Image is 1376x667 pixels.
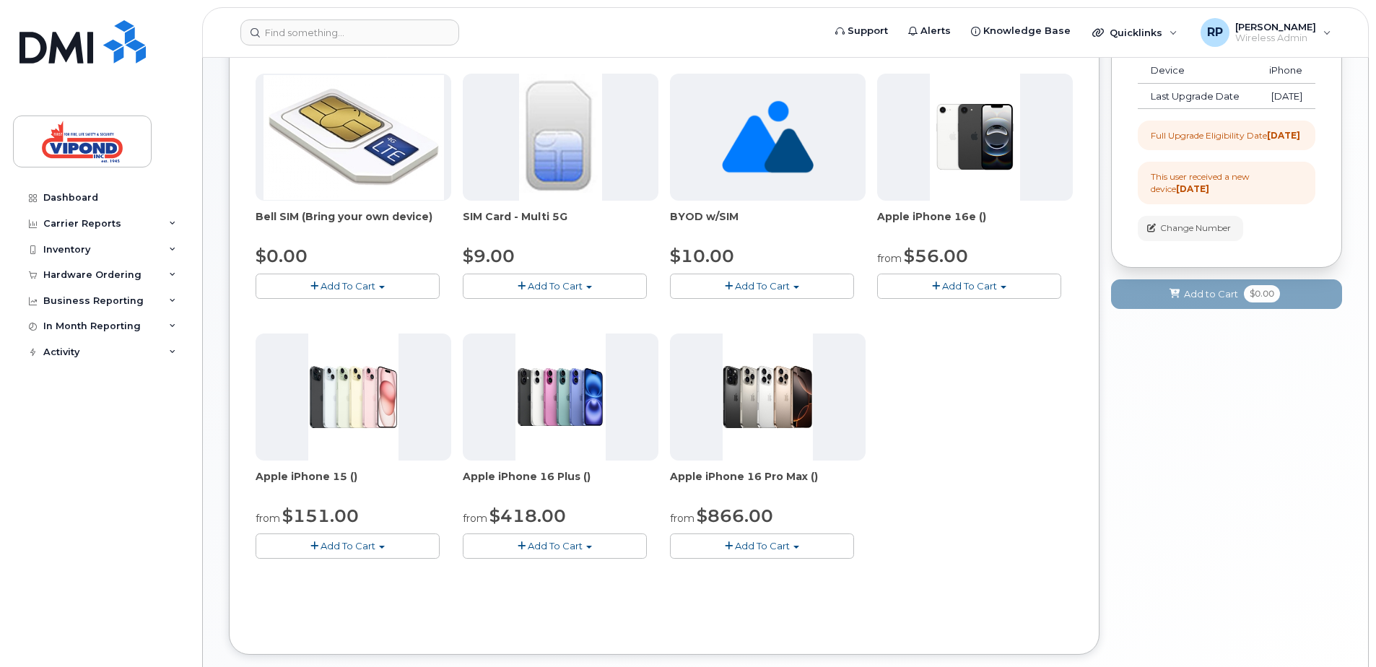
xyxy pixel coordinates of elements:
[463,512,487,525] small: from
[670,274,854,299] button: Add To Cart
[1160,222,1231,235] span: Change Number
[930,74,1021,201] img: phone23838.JPG
[515,333,606,461] img: phone23919.JPG
[898,17,961,45] a: Alerts
[1184,287,1238,301] span: Add to Cart
[697,505,773,526] span: $866.00
[1255,84,1315,110] td: [DATE]
[240,19,459,45] input: Find something...
[1110,27,1162,38] span: Quicklinks
[670,245,734,266] span: $10.00
[825,17,898,45] a: Support
[877,252,902,265] small: from
[1267,130,1300,141] strong: [DATE]
[256,469,451,498] div: Apple iPhone 15 ()
[1190,18,1341,47] div: Richard Parent
[256,245,308,266] span: $0.00
[256,512,280,525] small: from
[920,24,951,38] span: Alerts
[1082,18,1188,47] div: Quicklinks
[670,512,694,525] small: from
[942,280,997,292] span: Add To Cart
[282,505,359,526] span: $151.00
[904,245,968,266] span: $56.00
[1138,84,1255,110] td: Last Upgrade Date
[519,74,601,201] img: 00D627D4-43E9-49B7-A367-2C99342E128C.jpg
[1138,216,1243,241] button: Change Number
[877,274,1061,299] button: Add To Cart
[983,24,1071,38] span: Knowledge Base
[256,209,451,238] div: Bell SIM (Bring your own device)
[1244,285,1280,302] span: $0.00
[722,74,814,201] img: no_image_found-2caef05468ed5679b831cfe6fc140e25e0c280774317ffc20a367ab7fd17291e.png
[670,469,866,498] div: Apple iPhone 16 Pro Max ()
[723,333,814,461] img: phone23926.JPG
[308,333,399,461] img: phone23836.JPG
[1151,170,1302,195] div: This user received a new device
[1111,279,1342,309] button: Add to Cart $0.00
[1235,32,1316,44] span: Wireless Admin
[1255,58,1315,84] td: iPhone
[1207,24,1223,41] span: RP
[463,245,515,266] span: $9.00
[735,540,790,552] span: Add To Cart
[463,469,658,498] div: Apple iPhone 16 Plus ()
[463,533,647,559] button: Add To Cart
[321,280,375,292] span: Add To Cart
[463,274,647,299] button: Add To Cart
[1151,129,1300,141] div: Full Upgrade Eligibility Date
[528,280,583,292] span: Add To Cart
[256,533,440,559] button: Add To Cart
[1176,183,1209,194] strong: [DATE]
[463,209,658,238] div: SIM Card - Multi 5G
[489,505,566,526] span: $418.00
[961,17,1081,45] a: Knowledge Base
[528,540,583,552] span: Add To Cart
[735,280,790,292] span: Add To Cart
[877,209,1073,238] div: Apple iPhone 16e ()
[1235,21,1316,32] span: [PERSON_NAME]
[256,274,440,299] button: Add To Cart
[670,209,866,238] div: BYOD w/SIM
[848,24,888,38] span: Support
[670,533,854,559] button: Add To Cart
[1138,58,1255,84] td: Device
[264,75,444,200] img: phone22626.JPG
[321,540,375,552] span: Add To Cart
